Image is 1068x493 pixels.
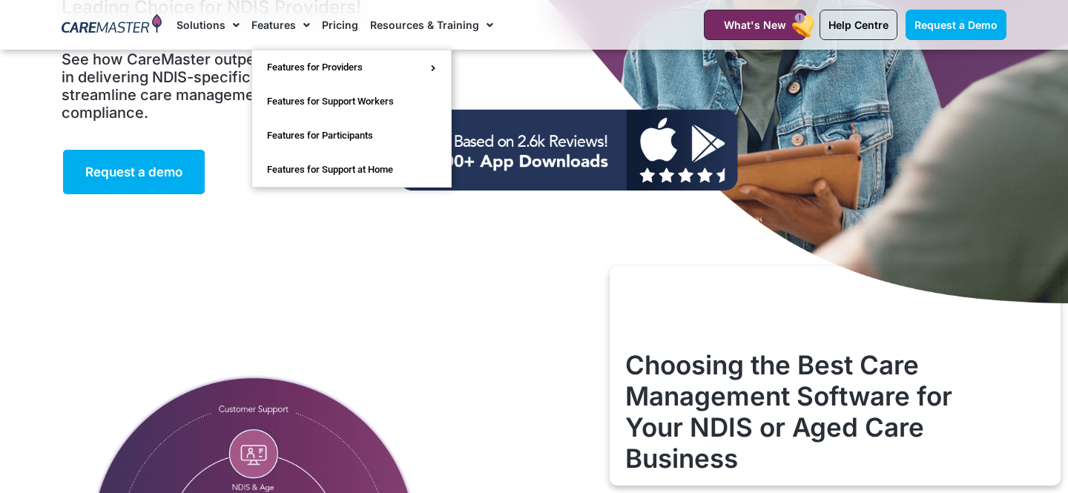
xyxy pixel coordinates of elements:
a: Features for Participants [252,119,451,153]
a: Features for Support at Home [252,153,451,187]
a: Features for Support Workers [252,85,451,119]
a: What's New [704,10,806,40]
iframe: Popup CTA [610,266,1061,486]
h5: See how CareMaster outperforms ShiftCare in delivering NDIS-specific solutions to streamline care... [62,50,383,122]
a: Request a Demo [906,10,1006,40]
span: Request a demo [85,165,182,179]
a: Help Centre [820,10,897,40]
span: Help Centre [828,19,889,31]
ul: Features [251,50,452,188]
img: CareMaster Logo [62,14,162,36]
a: Features for Providers [252,50,451,85]
span: What's New [724,19,786,31]
span: Request a Demo [914,19,998,31]
a: Request a demo [62,148,206,196]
